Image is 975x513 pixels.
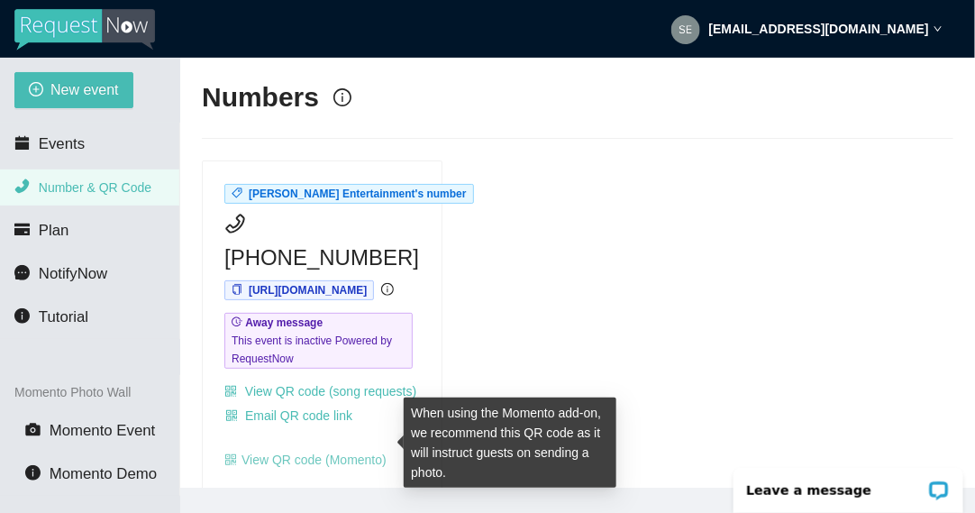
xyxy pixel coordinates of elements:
b: Away message [245,316,323,329]
iframe: LiveChat chat widget [722,456,975,513]
span: calendar [14,135,30,151]
span: info-circle [25,465,41,481]
span: message [14,265,30,280]
div: When using the Momento add-on, we recommend this QR code as it will instruct guests on sending a ... [404,398,616,488]
span: info-circle [333,88,351,106]
span: Tutorial [39,308,88,325]
img: 2aa5e1aa40f62cc2b35335596d90fd03 [671,15,700,44]
span: phone [224,213,246,234]
span: Email QR code link [245,406,352,426]
span: Momento Event [50,422,156,439]
img: RequestNow [14,9,155,50]
strong: [EMAIL_ADDRESS][DOMAIN_NAME] [709,22,929,36]
span: qrcode [224,385,237,398]
span: Momento Demo [50,465,157,482]
span: field-time [232,316,242,327]
span: info-circle [14,308,30,324]
span: New event [50,78,119,101]
span: This event is inactive Powered by RequestNow [232,332,405,368]
span: copy [232,284,242,295]
span: tag [232,188,242,198]
h2: Numbers [202,79,319,116]
span: qrcode [224,453,237,466]
button: plus-circleNew event [14,72,133,108]
span: down [934,24,943,33]
span: credit-card [14,222,30,237]
a: qrcode View QR code (song requests) [224,384,416,398]
span: Events [39,135,85,152]
span: camera [25,422,41,437]
span: Number & QR Code [39,180,151,195]
span: [URL][DOMAIN_NAME] [249,284,367,297]
span: [PERSON_NAME] Entertainment's number [249,188,467,200]
span: qrcode [225,409,238,424]
span: [PHONE_NUMBER] [224,241,419,275]
span: plus-circle [29,82,43,99]
span: info-circle [381,283,394,296]
span: phone [14,179,30,194]
span: Plan [39,222,69,239]
a: qrcodeView QR code (Momento) [224,453,387,467]
button: qrcodeEmail QR code link [224,401,353,430]
span: NotifyNow [39,265,107,282]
